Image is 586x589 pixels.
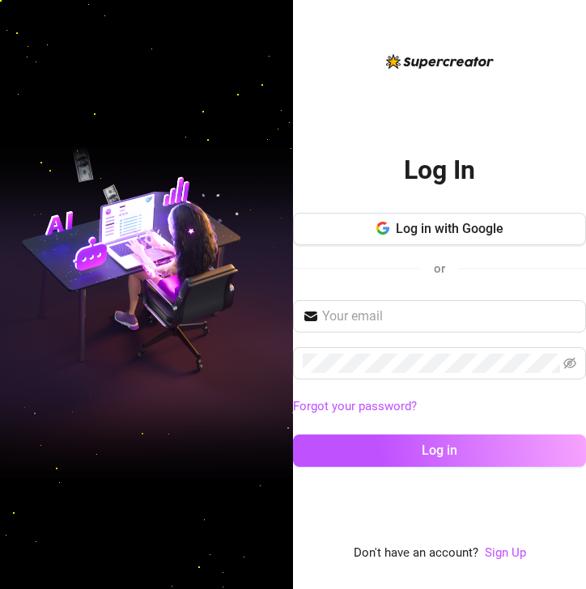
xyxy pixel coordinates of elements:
a: Forgot your password? [293,397,586,417]
a: Sign Up [485,545,526,560]
a: Forgot your password? [293,399,417,413]
span: Log in with Google [396,221,503,236]
img: logo-BBDzfeDw.svg [386,54,494,69]
span: Don't have an account? [354,544,478,563]
span: eye-invisible [563,357,576,370]
h2: Log In [404,154,475,187]
button: Log in [293,434,586,467]
button: Log in with Google [293,213,586,245]
input: Your email [322,307,576,326]
a: Sign Up [485,544,526,563]
span: or [434,261,445,276]
span: Log in [422,443,457,458]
